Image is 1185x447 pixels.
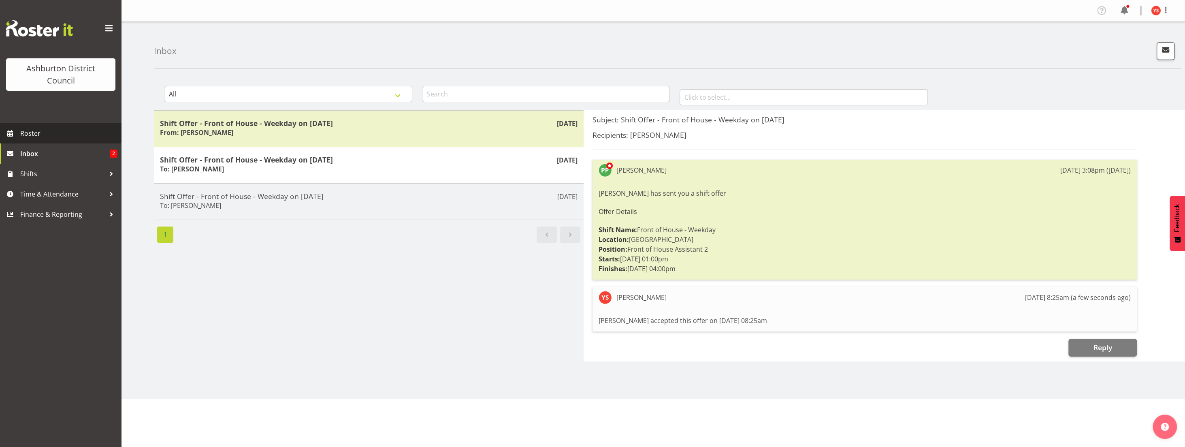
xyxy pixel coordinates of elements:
div: [DATE] 3:08pm ([DATE]) [1060,165,1131,175]
span: Finance & Reporting [20,208,105,220]
span: Reply [1093,342,1112,352]
strong: Position: [599,245,627,254]
h5: Shift Offer - Front of House - Weekday on [DATE] [160,192,578,201]
strong: Shift Name: [599,225,637,234]
h6: Offer Details [599,208,1131,215]
button: Reply [1068,339,1137,357]
input: Search [422,86,670,102]
strong: Finishes: [599,264,627,273]
h5: Shift Offer - Front of House - Weekday on [DATE] [160,119,578,128]
img: yashar-sholehpak11506.jpg [599,291,612,304]
img: yashar-sholehpak11506.jpg [1151,6,1161,15]
h5: Shift Offer - Front of House - Weekday on [DATE] [160,155,578,164]
p: [DATE] [557,119,578,128]
a: Previous page [537,227,557,243]
p: [DATE] [557,192,578,201]
p: [DATE] [557,155,578,165]
span: Feedback [1174,204,1181,232]
strong: Location: [599,235,629,244]
h4: Inbox [154,46,177,56]
span: Roster [20,127,117,139]
h6: From: [PERSON_NAME] [160,128,233,137]
div: [PERSON_NAME] [616,293,667,302]
h6: To: [PERSON_NAME] [160,165,224,173]
h6: To: [PERSON_NAME] [160,201,221,210]
a: Next page [560,227,580,243]
img: help-xxl-2.png [1161,423,1169,431]
button: Feedback - Show survey [1170,196,1185,251]
div: [DATE] 8:25am (a few seconds ago) [1025,293,1131,302]
span: Shifts [20,168,105,180]
strong: Starts: [599,255,620,263]
img: polly-price11030.jpg [599,164,612,177]
div: Ashburton District Council [14,62,107,87]
div: [PERSON_NAME] [616,165,667,175]
div: [PERSON_NAME] has sent you a shift offer Front of House - Weekday [GEOGRAPHIC_DATA] Front of Hous... [599,186,1131,276]
input: Click to select... [680,89,928,105]
span: 2 [110,150,117,158]
span: Time & Attendance [20,188,105,200]
img: Rosterit website logo [6,20,73,36]
div: [PERSON_NAME] accepted this offer on [DATE] 08:25am [599,314,1131,327]
span: Inbox [20,148,110,160]
h5: Subject: Shift Offer - Front of House - Weekday on [DATE] [592,115,1137,124]
h5: Recipients: [PERSON_NAME] [592,130,1137,139]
